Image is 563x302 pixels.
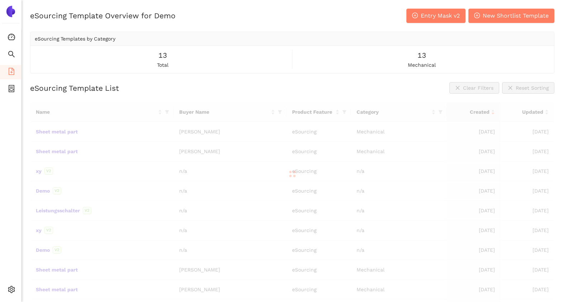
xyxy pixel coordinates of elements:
span: container [8,82,15,97]
span: eSourcing Templates by Category [35,36,115,42]
span: search [8,48,15,62]
button: plus-circleEntry Mask v2 [406,9,466,23]
span: plus-circle [474,13,480,19]
span: 13 [158,50,167,61]
button: closeClear Filters [449,82,499,94]
button: plus-circleNew Shortlist Template [468,9,554,23]
span: 13 [418,50,426,61]
span: plus-circle [412,13,418,19]
span: dashboard [8,31,15,45]
span: Entry Mask v2 [421,11,460,20]
h2: eSourcing Template List [30,83,119,93]
span: New Shortlist Template [483,11,549,20]
span: total [157,61,168,69]
span: file-add [8,65,15,80]
span: mechanical [408,61,436,69]
h2: eSourcing Template Overview for Demo [30,10,176,21]
span: setting [8,283,15,298]
button: closeReset Sorting [502,82,554,94]
img: Logo [5,6,16,17]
